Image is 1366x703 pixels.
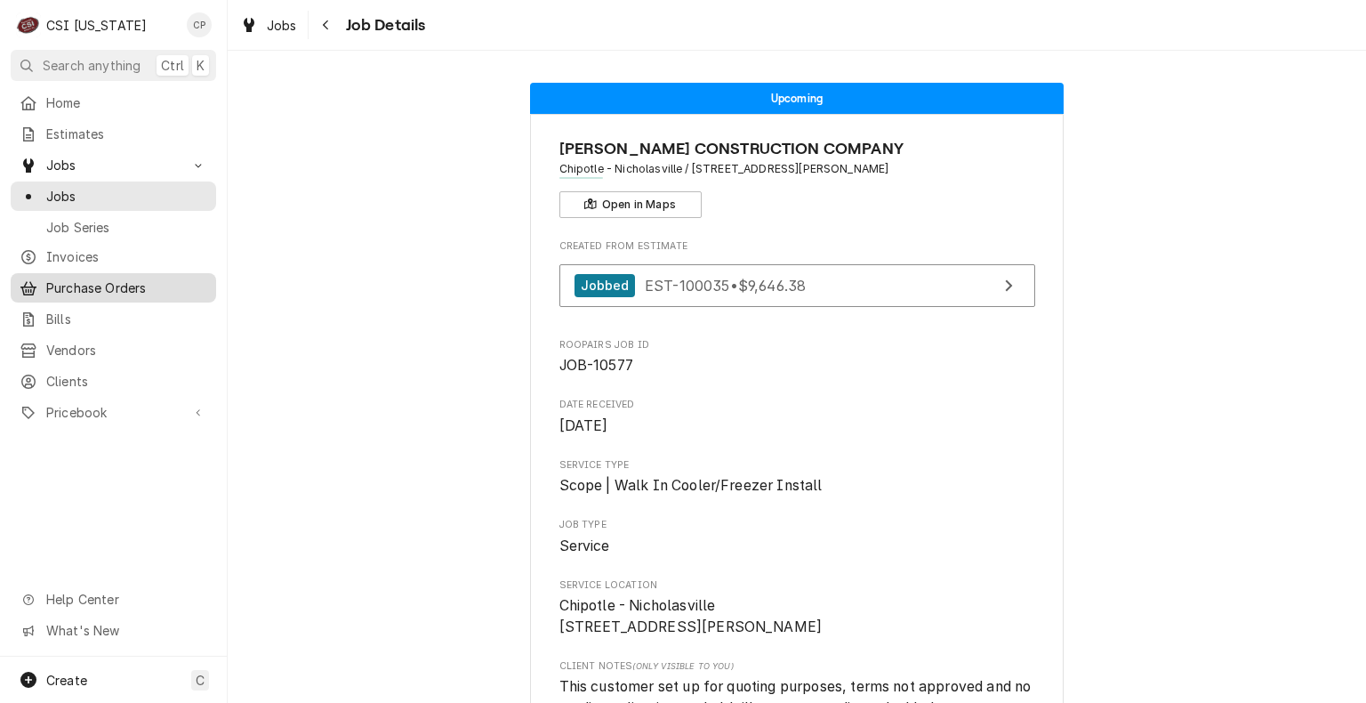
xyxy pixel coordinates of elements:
[46,310,207,328] span: Bills
[559,475,1035,497] span: Service Type
[559,191,702,218] button: Open in Maps
[43,56,141,75] span: Search anything
[267,16,297,35] span: Jobs
[559,338,1035,376] div: Roopairs Job ID
[11,182,216,211] a: Jobs
[575,274,636,298] div: Jobbed
[11,585,216,614] a: Go to Help Center
[187,12,212,37] div: CP
[11,88,216,117] a: Home
[16,12,41,37] div: C
[559,578,1035,638] div: Service Location
[46,372,207,391] span: Clients
[341,13,426,37] span: Job Details
[559,355,1035,376] span: Roopairs Job ID
[46,341,207,360] span: Vendors
[11,304,216,334] a: Bills
[559,338,1035,352] span: Roopairs Job ID
[187,12,212,37] div: Craig Pierce's Avatar
[233,11,304,40] a: Jobs
[11,242,216,271] a: Invoices
[11,273,216,303] a: Purchase Orders
[46,673,87,688] span: Create
[46,279,207,297] span: Purchase Orders
[46,218,207,237] span: Job Series
[16,12,41,37] div: CSI Kentucky's Avatar
[645,276,806,294] span: EST-100035 • $9,646.38
[559,137,1035,161] span: Name
[46,93,207,112] span: Home
[46,16,147,35] div: CSI [US_STATE]
[771,93,823,104] span: Upcoming
[11,335,216,365] a: Vendors
[559,137,1035,218] div: Client Information
[559,597,823,635] span: Chipotle - Nicholasville [STREET_ADDRESS][PERSON_NAME]
[46,621,205,640] span: What's New
[46,156,181,174] span: Jobs
[46,247,207,266] span: Invoices
[559,417,608,434] span: [DATE]
[11,150,216,180] a: Go to Jobs
[46,125,207,143] span: Estimates
[46,590,205,609] span: Help Center
[559,518,1035,532] span: Job Type
[559,239,1035,316] div: Created From Estimate
[11,213,216,242] a: Job Series
[46,187,207,206] span: Jobs
[196,671,205,690] span: C
[559,595,1035,637] span: Service Location
[559,357,633,374] span: JOB-10577
[559,398,1035,412] span: Date Received
[559,416,1035,437] span: Date Received
[632,661,733,671] span: (Only Visible to You)
[11,50,216,81] button: Search anythingCtrlK
[530,83,1064,114] div: Status
[559,161,1035,177] span: Address
[559,264,1035,308] a: View Estimate
[559,458,1035,497] div: Service Type
[559,518,1035,556] div: Job Type
[559,458,1035,473] span: Service Type
[161,56,184,75] span: Ctrl
[559,477,823,494] span: Scope | Walk In Cooler/Freezer Install
[11,119,216,149] a: Estimates
[559,578,1035,593] span: Service Location
[559,537,610,554] span: Service
[11,616,216,645] a: Go to What's New
[312,11,341,39] button: Navigate back
[11,398,216,427] a: Go to Pricebook
[559,536,1035,557] span: Job Type
[559,398,1035,436] div: Date Received
[11,367,216,396] a: Clients
[197,56,205,75] span: K
[559,239,1035,254] span: Created From Estimate
[559,659,1035,674] span: Client Notes
[46,403,181,422] span: Pricebook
